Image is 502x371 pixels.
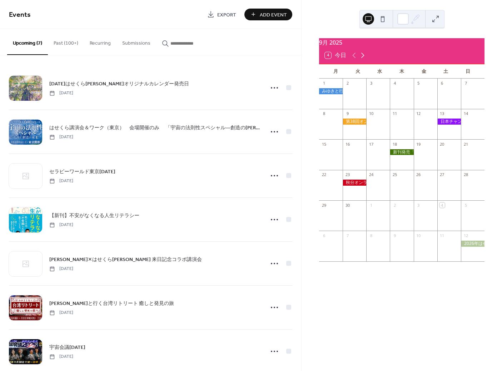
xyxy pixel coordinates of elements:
[439,233,445,238] div: 11
[347,64,369,79] div: 火
[49,354,73,360] span: [DATE]
[9,8,31,22] span: Events
[369,64,391,79] div: 水
[439,111,445,116] div: 13
[321,202,327,208] div: 29
[49,222,73,228] span: [DATE]
[49,266,73,272] span: [DATE]
[49,344,85,351] span: 宇宙会議[DATE]
[49,255,202,264] a: [PERSON_NAME]✕はせくら[PERSON_NAME] 来日記念コラボ講演会
[49,211,139,220] a: 【新刊】不安がなくなる人生リテラシー
[435,64,457,79] div: 土
[345,141,350,147] div: 16
[463,202,468,208] div: 5
[116,29,156,54] button: Submissions
[217,11,236,19] span: Export
[391,64,413,79] div: 木
[461,241,484,247] div: 2026年はせくらみゆきオリジナルカレンダー発売日
[463,172,468,177] div: 28
[321,111,327,116] div: 8
[49,168,115,176] span: セラピーワールド東京[DATE]
[392,141,397,147] div: 18
[260,11,287,19] span: Add Event
[390,149,413,155] div: 新刊発売「あいうえおとひめ―五十音であそぶOTOHIMEカード絵本」
[416,172,421,177] div: 26
[49,90,73,96] span: [DATE]
[368,141,374,147] div: 17
[368,233,374,238] div: 8
[392,81,397,86] div: 4
[321,81,327,86] div: 1
[345,172,350,177] div: 23
[244,9,292,20] button: Add Event
[49,299,174,307] a: [PERSON_NAME]と行く台湾リトリート 癒しと発見の旅
[49,178,73,184] span: [DATE]
[49,124,260,132] a: はせくら講演会＆ワーク（東京） 会場開催のみ 「宇宙の法則性スペシャル―創造の[PERSON_NAME]へ」
[319,88,343,94] div: みゆきと行く東北縄文リトリート古代の叡智に触れる旅
[49,343,85,351] a: 宇宙会議[DATE]
[416,81,421,86] div: 5
[437,119,461,125] div: 日本チャンス協会特別講演会 俯瞰と直感で切り開く創造の未来
[345,81,350,86] div: 2
[343,119,366,125] div: 第38回オンライントークイベント
[49,256,202,264] span: [PERSON_NAME]✕はせくら[PERSON_NAME] 来日記念コラボ講演会
[368,202,374,208] div: 1
[49,300,174,307] span: [PERSON_NAME]と行く台湾リトリート 癒しと発見の旅
[321,233,327,238] div: 6
[48,29,84,54] button: Past (100+)
[392,233,397,238] div: 9
[392,172,397,177] div: 25
[321,172,327,177] div: 22
[463,141,468,147] div: 21
[416,233,421,238] div: 10
[49,212,139,220] span: 【新刊】不安がなくなる人生リテラシー
[457,64,479,79] div: 日
[416,141,421,147] div: 19
[463,233,468,238] div: 12
[202,9,242,20] a: Export
[439,81,445,86] div: 6
[416,202,421,208] div: 3
[439,202,445,208] div: 4
[49,80,189,88] a: [DATE]はせくら[PERSON_NAME]オリジナルカレンダー発売日
[439,172,445,177] div: 27
[413,64,435,79] div: 金
[84,29,116,54] button: Recurring
[368,111,374,116] div: 10
[416,111,421,116] div: 12
[463,81,468,86] div: 7
[321,141,327,147] div: 15
[392,111,397,116] div: 11
[345,233,350,238] div: 7
[392,202,397,208] div: 2
[345,111,350,116] div: 9
[368,81,374,86] div: 3
[368,172,374,177] div: 24
[49,167,115,176] a: セラピーワールド東京[DATE]
[343,180,366,186] div: 秋分オンラインセミナー2025
[319,38,484,47] div: 9月 2025
[49,134,73,140] span: [DATE]
[345,202,350,208] div: 30
[7,29,48,55] button: Upcoming (7)
[325,64,347,79] div: 月
[49,310,73,316] span: [DATE]
[463,111,468,116] div: 14
[439,141,445,147] div: 20
[322,50,349,60] button: 4今日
